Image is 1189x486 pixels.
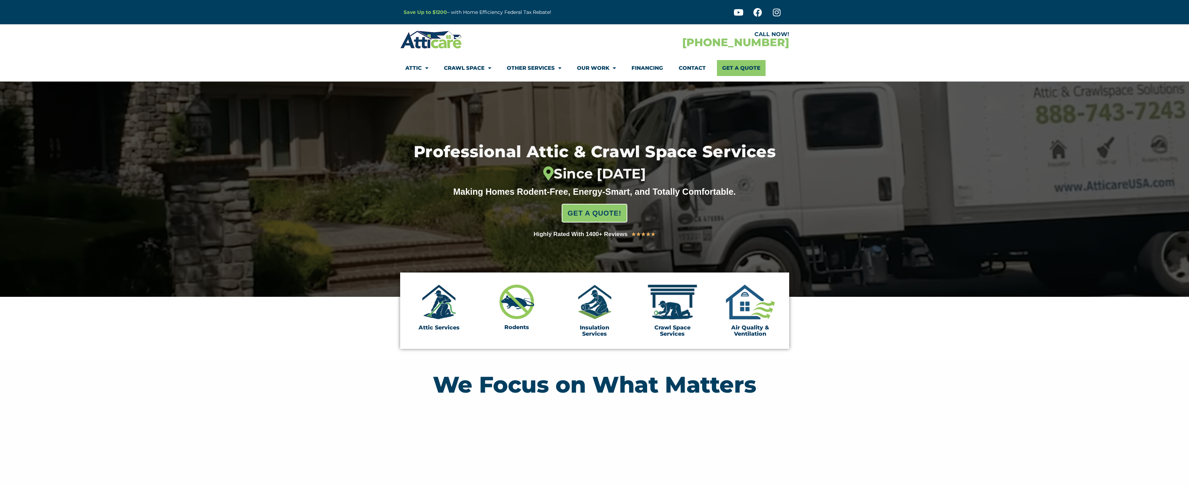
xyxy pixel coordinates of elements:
[631,230,636,239] i: ★
[376,166,813,182] div: Since [DATE]
[419,324,460,331] a: Attic Services
[404,9,447,15] a: Save Up to $1200
[636,230,641,239] i: ★
[568,206,621,220] span: GET A QUOTE!
[504,324,529,330] a: Rodents
[651,230,655,239] i: ★
[405,60,428,76] a: Attic
[717,60,766,76] a: Get A Quote
[376,144,813,182] h1: Professional Attic & Crawl Space Services
[405,60,784,76] nav: Menu
[679,60,706,76] a: Contact
[404,8,629,16] p: – with Home Efficiency Federal Tax Rebate!
[595,32,789,37] div: CALL NOW!
[731,324,769,337] a: Air Quality & Ventilation
[631,230,655,239] div: 5/5
[534,229,628,239] div: Highly Rated With 1400+ Reviews
[641,230,646,239] i: ★
[646,230,651,239] i: ★
[654,324,691,337] a: Crawl Space Services
[631,60,663,76] a: Financing
[444,60,491,76] a: Crawl Space
[580,324,609,337] a: Insulation Services
[577,60,616,76] a: Our Work
[440,186,749,197] div: Making Homes Rodent-Free, Energy-Smart, and Totally Comfortable.
[507,60,561,76] a: Other Services
[562,204,627,223] a: GET A QUOTE!
[404,373,786,396] h2: We Focus on What Matters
